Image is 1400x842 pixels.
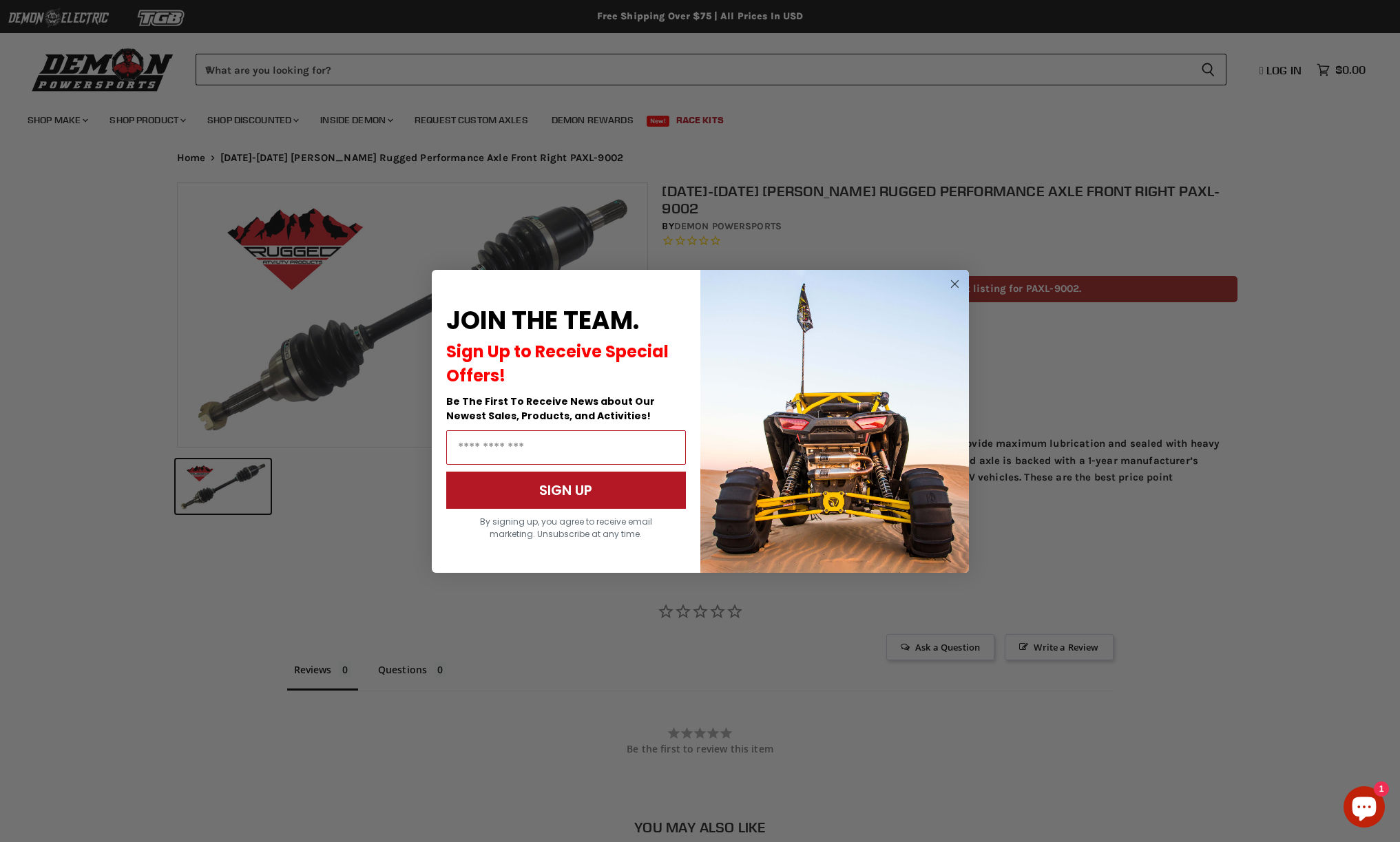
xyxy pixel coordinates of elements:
[480,516,652,540] span: By signing up, you agree to receive email marketing. Unsubscribe at any time.
[700,270,969,573] img: a9095488-b6e7-41ba-879d-588abfab540b.jpeg
[446,472,686,509] button: SIGN UP
[446,394,655,423] span: Be The First To Receive News about Our Newest Sales, Products, and Activities!
[446,340,669,387] span: Sign Up to Receive Special Offers!
[946,275,963,293] button: Close dialog
[446,303,639,338] span: JOIN THE TEAM.
[446,430,686,465] input: Email Address
[1339,786,1389,831] inbox-online-store-chat: Shopify online store chat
